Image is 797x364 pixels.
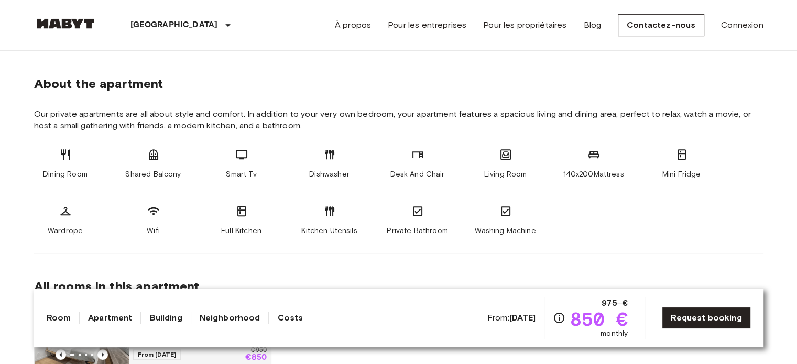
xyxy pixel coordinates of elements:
[390,169,444,180] span: Desk And Chair
[34,18,97,29] img: Habyt
[34,76,163,92] span: About the apartment
[309,169,350,180] span: Dishwasher
[483,19,566,31] a: Pour les propriétaires
[388,19,466,31] a: Pour les entreprises
[601,297,628,310] span: 975 €
[277,312,303,324] a: Costs
[662,307,750,329] a: Request booking
[149,312,182,324] a: Building
[97,349,108,360] button: Previous image
[48,226,83,236] span: Wardrope
[226,169,256,180] span: Smart Tv
[56,349,66,360] button: Previous image
[34,108,763,131] span: Our private apartments are all about style and comfort. In addition to your very own bedroom, you...
[88,312,132,324] a: Apartment
[301,226,357,236] span: Kitchen Utensils
[125,169,181,180] span: Shared Balcony
[662,169,701,180] span: Mini Fridge
[221,226,261,236] span: Full Kitchen
[335,19,371,31] a: À propos
[133,349,181,360] span: From [DATE]
[487,312,536,324] span: From:
[245,354,267,362] p: €850
[34,279,763,294] span: All rooms in this apartment
[601,328,628,339] span: monthly
[475,226,536,236] span: Washing Machine
[43,169,88,180] span: Dining Room
[583,19,601,31] a: Blog
[387,226,447,236] span: Private Bathroom
[618,14,704,36] a: Contactez-nous
[47,312,71,324] a: Room
[553,312,565,324] svg: Check cost overview for full price breakdown. Please note that discounts apply to new joiners onl...
[484,169,527,180] span: Living Room
[200,312,260,324] a: Neighborhood
[721,19,763,31] a: Connexion
[130,19,218,31] p: [GEOGRAPHIC_DATA]
[250,347,266,354] p: €950
[563,169,624,180] span: 140x200Mattress
[509,313,536,323] b: [DATE]
[147,226,160,236] span: Wifi
[570,310,628,328] span: 850 €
